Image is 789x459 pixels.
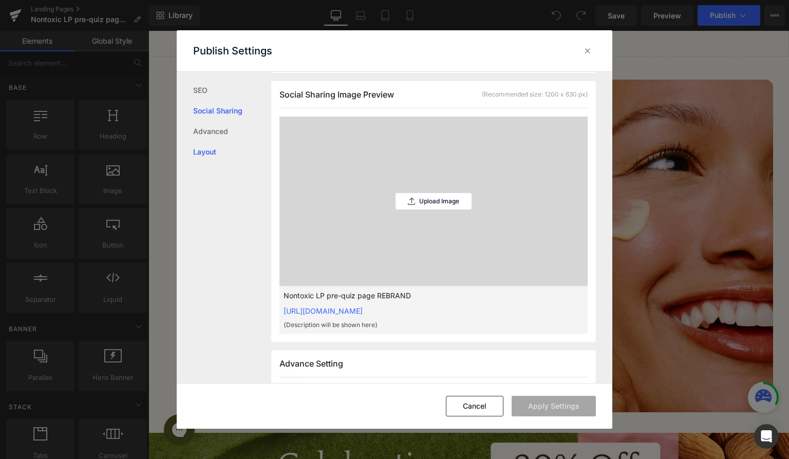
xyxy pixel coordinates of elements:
[122,300,199,311] span: Find my skin type
[512,396,596,416] button: Apply Settings
[446,396,503,416] button: Cancel
[754,424,779,449] div: Open Intercom Messenger
[193,80,271,101] a: SEO
[193,45,272,57] p: Publish Settings
[193,121,271,142] a: Advanced
[99,292,222,318] a: Find my skin type
[284,320,551,330] p: {Description will be shown here}
[284,307,363,315] a: [URL][DOMAIN_NAME]
[51,144,269,181] p: The lie we've been told is toxic, lab-made ingredients are the way to get flawless, beautiful ski...
[482,90,588,99] div: (Recommended size: 1200 x 630 px)
[284,290,551,301] p: Nontoxic LP pre-quiz page REBRAND
[279,89,394,100] span: Social Sharing Image Preview
[51,255,269,279] p: Join our movement and find the healthiest skin of your life. We guarantee it or your money back.
[51,193,269,242] p: That's wrong. Healthy skin is beautiful. And, the path to healthy skin is through nourishing your...
[193,101,271,121] a: Social Sharing
[193,142,271,162] a: Layout
[279,358,343,369] span: Advance Setting
[233,112,255,135] span: lie
[419,198,459,205] p: Upload Image
[10,380,51,418] iframe: Gorgias live chat messenger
